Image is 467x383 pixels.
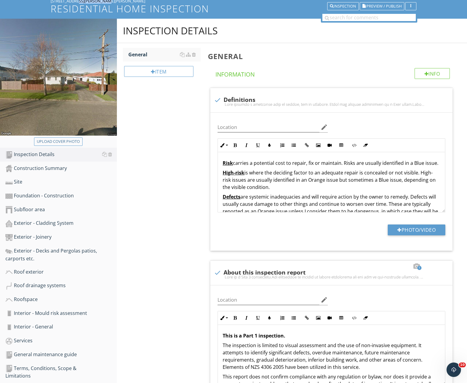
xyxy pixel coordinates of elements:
button: Preview / Publish [360,2,404,11]
button: Inline Style [218,140,229,151]
button: Clear Formatting [360,140,371,151]
h3: General [208,52,457,60]
div: General [128,51,201,58]
iframe: Intercom live chat [447,363,461,377]
div: Construction Summary [5,165,117,172]
a: Inspection [327,3,359,8]
button: Insert Video [324,140,335,151]
div: Exterior - Decks and Pergolas patios, carports etc. [5,247,117,262]
div: Interior - General [5,323,117,331]
button: Insert Image (Ctrl+P) [312,312,324,324]
div: Interior - Mould risk assessment [5,309,117,317]
button: Insert Table [335,140,347,151]
div: Subfloor area [5,206,117,214]
i: edit [321,296,328,303]
button: Photo/Video [388,224,445,235]
div: Item [124,66,194,77]
strong: This is a Part 1 inspection. [223,332,285,339]
button: Italic (Ctrl+I) [241,140,252,151]
div: Roofspace [5,296,117,303]
button: Code View [348,140,360,151]
p: is where the deciding factor to an adequate repair is concealed or not visible. High-risk issues ... [223,169,440,191]
button: Insert Table [335,312,347,324]
button: Unordered List [288,140,299,151]
div: Info [415,68,450,79]
input: search for comments [322,14,416,21]
button: Ordered List [277,140,288,151]
button: Underline (Ctrl+U) [252,140,264,151]
strong: Defects [223,193,240,200]
button: Underline (Ctrl+U) [252,312,264,324]
div: Inspection [330,4,356,8]
div: Site [5,178,117,186]
button: Colors [264,140,275,151]
div: Exterior - Cladding System [5,219,117,227]
button: Insert Video [324,312,335,324]
button: Insert Link (Ctrl+K) [301,140,312,151]
span: 10 [459,363,466,367]
i: edit [321,124,328,131]
div: Upload cover photo [37,139,80,145]
button: Insert Link (Ctrl+K) [301,312,312,324]
a: Preview / Publish [360,3,404,8]
span: 1 [417,266,422,270]
button: Italic (Ctrl+I) [241,312,252,324]
button: Inspection [327,2,359,11]
p: carries a potential cost to repair, fix or maintain. Risks are usually identified in a Blue issue. [223,159,440,167]
button: Ordered List [277,312,288,324]
button: Insert Image (Ctrl+P) [312,140,324,151]
button: Bold (Ctrl+B) [229,312,241,324]
div: Services [5,337,117,345]
input: Location [218,122,319,132]
span: Preview / Publish [366,4,402,8]
div: Foundation - Construction [5,192,117,200]
div: Roof drainage systems [5,282,117,290]
strong: Risk [223,160,233,166]
div: Lore ip d Sita 3 consectetu.Adi elitseddoe te incidid ut labore etdolorema ali eni adm ve qui-nos... [214,275,449,279]
p: The inspection is limited to visual assessment and the use of non-invasive equipment. It attempts... [223,342,440,371]
div: General maintenance guide [5,351,117,359]
div: Inspection Details [5,151,117,159]
button: Code View [348,312,360,324]
button: Inline Style [218,312,229,324]
button: Clear Formatting [360,312,371,324]
button: Upload cover photo [34,137,83,146]
button: Unordered List [288,312,299,324]
input: Location [218,295,319,305]
div: Exterior - Joinery [5,233,117,241]
button: Colors [264,312,275,324]
div: Roof exterior [5,268,117,276]
p: are systemic inadequacies and will require action by the owner to remedy. Defects will usually ca... [223,193,440,222]
button: Bold (Ctrl+B) [229,140,241,151]
div: Terms, Conditions, Scope & Limitations [5,365,117,380]
strong: High-risk [223,169,244,176]
div: Inspection Details [123,25,218,37]
h1: Residential home Inspection [51,3,416,14]
h4: Information [215,68,450,78]
div: Lore ipsumdo s ametconse adip el seddoe, tem in utlabore. Etdol mag aliquae adminimven qu n Exer ... [214,102,449,107]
